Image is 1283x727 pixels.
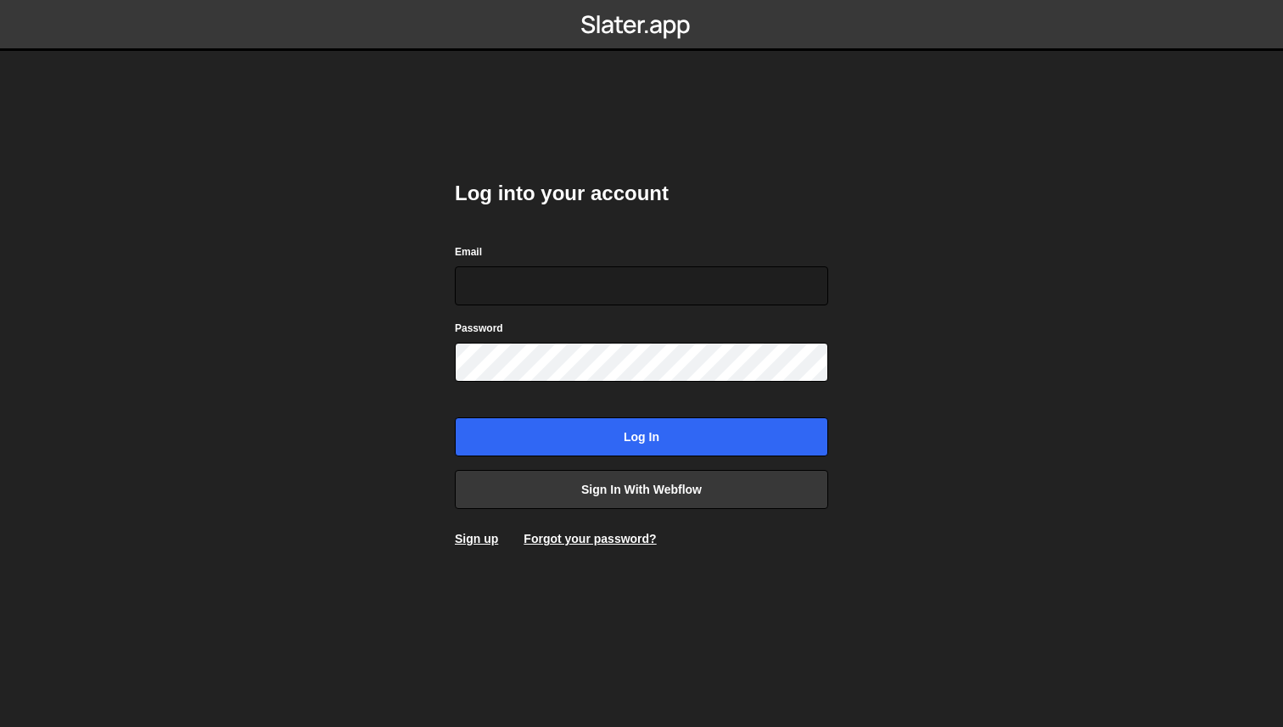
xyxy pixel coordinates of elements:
[455,417,828,456] input: Log in
[455,320,503,337] label: Password
[455,470,828,509] a: Sign in with Webflow
[455,243,482,260] label: Email
[524,532,656,545] a: Forgot your password?
[455,180,828,207] h2: Log into your account
[455,532,498,545] a: Sign up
